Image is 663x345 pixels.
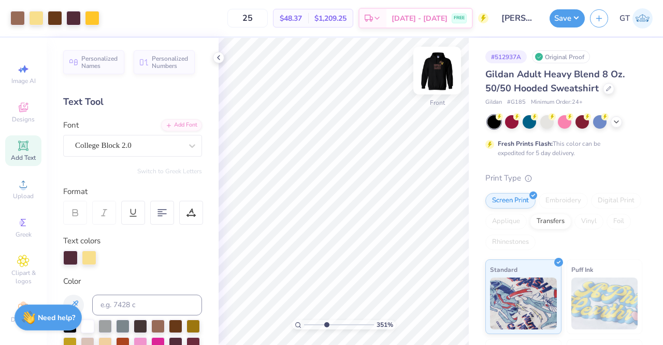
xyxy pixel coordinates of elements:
span: Minimum Order: 24 + [531,98,583,107]
span: Standard [490,264,517,275]
div: Vinyl [574,214,603,229]
div: Front [430,98,445,107]
div: Rhinestones [485,234,536,250]
div: Applique [485,214,527,229]
span: Gildan [485,98,502,107]
label: Font [63,119,79,131]
div: Text Tool [63,95,202,109]
button: Switch to Greek Letters [137,167,202,175]
label: Text colors [63,235,100,247]
img: Front [416,50,458,91]
input: – – [227,9,268,27]
span: GT [619,12,630,24]
span: [DATE] - [DATE] [392,13,448,24]
span: Upload [13,192,34,200]
div: Add Font [161,119,202,131]
img: Standard [490,278,557,329]
div: Foil [607,214,631,229]
div: Color [63,275,202,287]
div: Embroidery [539,193,588,209]
span: Designs [12,115,35,123]
img: Puff Ink [571,278,638,329]
span: # G185 [507,98,526,107]
div: Digital Print [591,193,641,209]
a: GT [619,8,653,29]
div: Screen Print [485,193,536,209]
span: Add Text [11,154,36,162]
input: Untitled Design [494,8,544,29]
span: Image AI [11,77,36,85]
span: Decorate [11,315,36,324]
span: Puff Ink [571,264,593,275]
span: FREE [454,15,465,22]
span: Clipart & logos [5,269,41,285]
div: Print Type [485,172,642,184]
span: Personalized Names [81,55,118,70]
span: Greek [16,230,32,239]
span: Personalized Numbers [152,55,189,70]
input: e.g. 7428 c [92,295,202,315]
span: 351 % [377,320,393,329]
span: $1,209.25 [314,13,347,24]
strong: Fresh Prints Flash: [498,140,553,148]
div: Format [63,186,203,198]
span: Gildan Adult Heavy Blend 8 Oz. 50/50 Hooded Sweatshirt [485,68,625,94]
button: Save [550,9,585,27]
div: # 512937A [485,50,527,63]
strong: Need help? [38,313,75,323]
span: $48.37 [280,13,302,24]
div: This color can be expedited for 5 day delivery. [498,139,625,158]
img: Gayathree Thangaraj [632,8,653,29]
div: Original Proof [532,50,590,63]
div: Transfers [530,214,571,229]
